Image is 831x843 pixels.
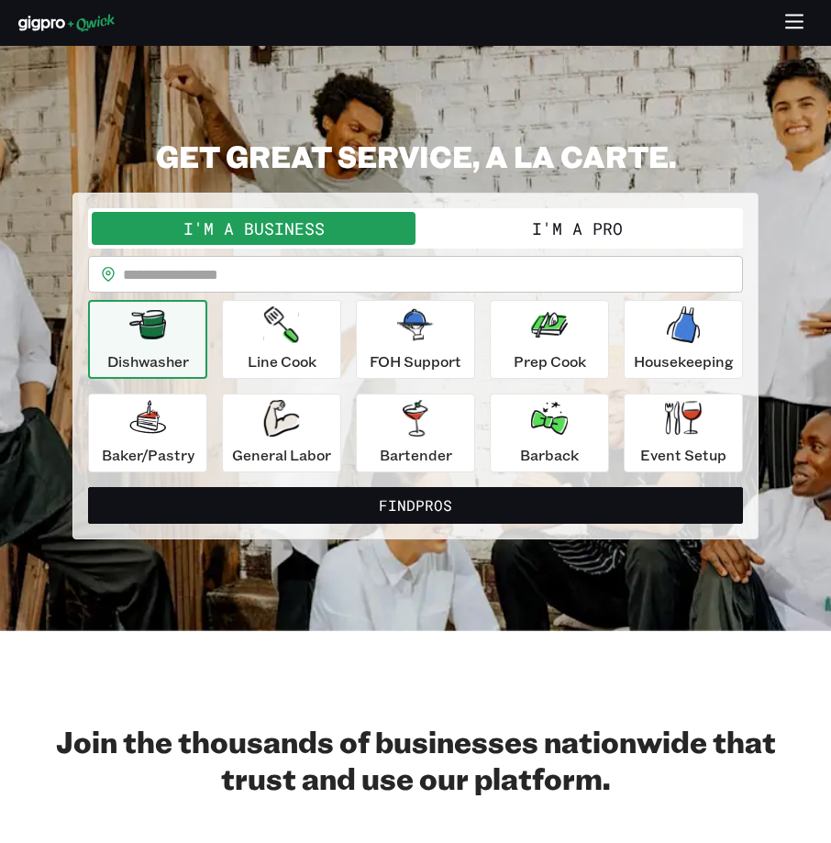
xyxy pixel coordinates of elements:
button: Dishwasher [88,300,207,379]
button: Housekeeping [624,300,743,379]
button: FOH Support [356,300,475,379]
p: Dishwasher [107,350,189,372]
p: Baker/Pastry [102,444,194,466]
p: Bartender [380,444,452,466]
h2: GET GREAT SERVICE, A LA CARTE. [72,138,759,174]
button: Prep Cook [490,300,609,379]
p: General Labor [232,444,331,466]
p: Line Cook [248,350,316,372]
p: Event Setup [640,444,726,466]
button: Barback [490,394,609,472]
button: Line Cook [222,300,341,379]
button: I'm a Business [92,212,415,245]
button: Event Setup [624,394,743,472]
button: I'm a Pro [415,212,739,245]
p: FOH Support [370,350,461,372]
h2: Join the thousands of businesses nationwide that trust and use our platform. [18,723,813,796]
button: FindPros [88,487,743,524]
button: Baker/Pastry [88,394,207,472]
button: Bartender [356,394,475,472]
p: Prep Cook [514,350,586,372]
p: Housekeeping [634,350,734,372]
button: General Labor [222,394,341,472]
p: Barback [520,444,579,466]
